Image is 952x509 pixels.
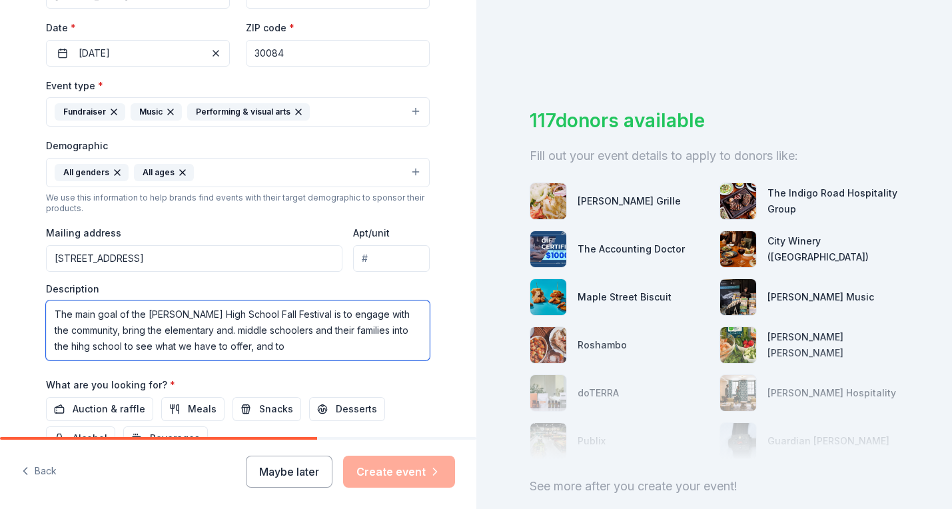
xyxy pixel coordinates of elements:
textarea: The main goal of the [PERSON_NAME] High School Fall Festival is to engage with the community, bri... [46,300,430,360]
div: All genders [55,164,129,181]
input: # [353,245,430,272]
label: Event type [46,79,103,93]
img: photo for Hudson Grille [530,183,566,219]
img: photo for The Indigo Road Hospitality Group [720,183,756,219]
button: Alcohol [46,426,115,450]
span: Desserts [336,401,377,417]
div: City Winery ([GEOGRAPHIC_DATA]) [767,233,899,265]
div: The Accounting Doctor [578,241,685,257]
span: Meals [188,401,217,417]
label: Demographic [46,139,108,153]
img: photo for Alfred Music [720,279,756,315]
div: Fill out your event details to apply to donors like: [530,145,899,167]
div: [PERSON_NAME] Music [767,289,874,305]
label: What are you looking for? [46,378,175,392]
label: Mailing address [46,227,121,240]
button: Snacks [233,397,301,421]
img: photo for City Winery (Atlanta) [720,231,756,267]
label: ZIP code [246,21,294,35]
span: Snacks [259,401,293,417]
button: FundraiserMusicPerforming & visual arts [46,97,430,127]
span: Auction & raffle [73,401,145,417]
button: Auction & raffle [46,397,153,421]
div: 117 donors available [530,107,899,135]
span: Beverages [150,430,200,446]
label: Apt/unit [353,227,390,240]
div: Fundraiser [55,103,125,121]
button: Meals [161,397,225,421]
button: All gendersAll ages [46,158,430,187]
input: 12345 (U.S. only) [246,40,430,67]
img: photo for The Accounting Doctor [530,231,566,267]
div: We use this information to help brands find events with their target demographic to sponsor their... [46,193,430,214]
button: Back [21,458,57,486]
button: Maybe later [246,456,332,488]
div: Performing & visual arts [187,103,310,121]
div: Maple Street Biscuit [578,289,672,305]
label: Description [46,282,99,296]
div: [PERSON_NAME] Grille [578,193,681,209]
label: Date [46,21,230,35]
div: Music [131,103,182,121]
div: See more after you create your event! [530,476,899,497]
img: photo for Maple Street Biscuit [530,279,566,315]
button: [DATE] [46,40,230,67]
input: Enter a US address [46,245,342,272]
button: Desserts [309,397,385,421]
div: The Indigo Road Hospitality Group [767,185,899,217]
button: Beverages [123,426,208,450]
span: Alcohol [73,430,107,446]
div: All ages [134,164,194,181]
